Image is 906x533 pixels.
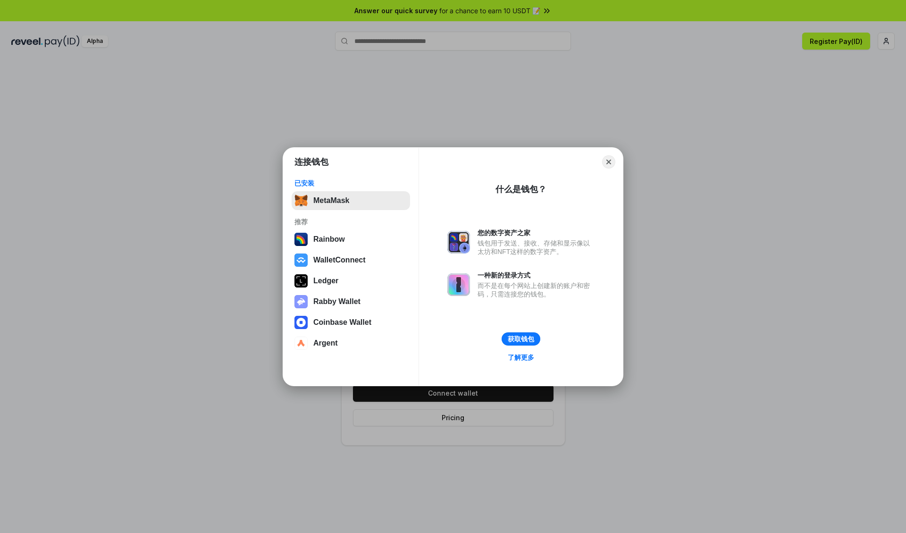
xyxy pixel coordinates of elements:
[292,271,410,290] button: Ledger
[294,337,308,350] img: svg+xml,%3Csvg%20width%3D%2228%22%20height%3D%2228%22%20viewBox%3D%220%200%2028%2028%22%20fill%3D...
[495,184,546,195] div: 什么是钱包？
[313,339,338,347] div: Argent
[292,334,410,353] button: Argent
[294,233,308,246] img: svg+xml,%3Csvg%20width%3D%22120%22%20height%3D%22120%22%20viewBox%3D%220%200%20120%20120%22%20fil...
[294,295,308,308] img: svg+xml,%3Csvg%20xmlns%3D%22http%3A%2F%2Fwww.w3.org%2F2000%2Fsvg%22%20fill%3D%22none%22%20viewBox...
[313,196,349,205] div: MetaMask
[294,194,308,207] img: svg+xml,%3Csvg%20fill%3D%22none%22%20height%3D%2233%22%20viewBox%3D%220%200%2035%2033%22%20width%...
[313,235,345,244] div: Rainbow
[313,297,361,306] div: Rabby Wallet
[502,332,540,346] button: 获取钱包
[602,155,615,169] button: Close
[508,335,534,343] div: 获取钱包
[292,313,410,332] button: Coinbase Wallet
[292,230,410,249] button: Rainbow
[447,231,470,254] img: svg+xml,%3Csvg%20xmlns%3D%22http%3A%2F%2Fwww.w3.org%2F2000%2Fsvg%22%20fill%3D%22none%22%20viewBox...
[478,228,595,237] div: 您的数字资产之家
[313,277,338,285] div: Ledger
[294,316,308,329] img: svg+xml,%3Csvg%20width%3D%2228%22%20height%3D%2228%22%20viewBox%3D%220%200%2028%2028%22%20fill%3D...
[447,273,470,296] img: svg+xml,%3Csvg%20xmlns%3D%22http%3A%2F%2Fwww.w3.org%2F2000%2Fsvg%22%20fill%3D%22none%22%20viewBox...
[294,156,328,168] h1: 连接钱包
[508,353,534,362] div: 了解更多
[294,218,407,226] div: 推荐
[292,191,410,210] button: MetaMask
[294,254,308,267] img: svg+xml,%3Csvg%20width%3D%2228%22%20height%3D%2228%22%20viewBox%3D%220%200%2028%2028%22%20fill%3D...
[478,271,595,279] div: 一种新的登录方式
[294,179,407,187] div: 已安装
[478,239,595,256] div: 钱包用于发送、接收、存储和显示像以太坊和NFT这样的数字资产。
[292,292,410,311] button: Rabby Wallet
[313,318,371,327] div: Coinbase Wallet
[502,351,540,364] a: 了解更多
[478,281,595,298] div: 而不是在每个网站上创建新的账户和密码，只需连接您的钱包。
[313,256,366,264] div: WalletConnect
[294,274,308,288] img: svg+xml,%3Csvg%20xmlns%3D%22http%3A%2F%2Fwww.w3.org%2F2000%2Fsvg%22%20width%3D%2228%22%20height%3...
[292,251,410,270] button: WalletConnect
